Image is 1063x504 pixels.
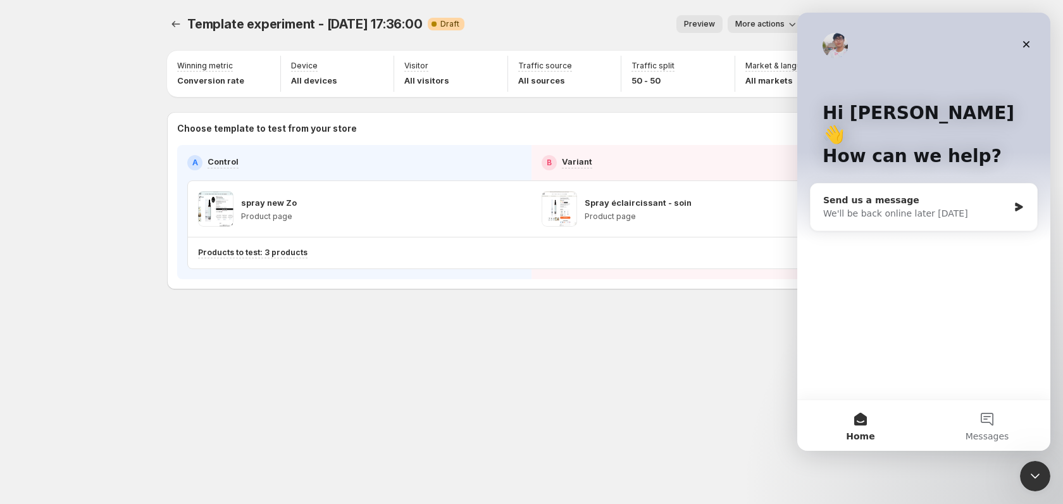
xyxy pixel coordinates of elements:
p: Device [291,61,318,71]
p: All markets [745,74,816,87]
p: Winning metric [177,61,233,71]
img: spray new Zo [198,191,233,227]
p: All devices [291,74,337,87]
button: Preview [676,15,723,33]
p: Control [208,155,239,168]
p: Product page [241,211,297,222]
p: Market & language [745,61,816,71]
p: Traffic split [631,61,674,71]
p: Traffic source [518,61,572,71]
p: All visitors [404,74,449,87]
p: All sources [518,74,572,87]
p: Products to test: 3 products [198,248,308,258]
h2: B [547,158,552,168]
iframe: Intercom live chat [797,13,1050,451]
p: Visitor [404,61,428,71]
button: Experiments [167,15,185,33]
span: Preview [684,19,715,29]
span: Template experiment - [DATE] 17:36:00 [187,16,423,32]
span: More actions [735,19,785,29]
p: Spray éclaircissant - soin [585,196,692,209]
span: Draft [440,19,459,29]
p: Choose template to test from your store [177,122,886,135]
p: Product page [585,211,692,222]
p: Conversion rate [177,74,244,87]
h2: A [192,158,198,168]
iframe: Intercom live chat [1020,461,1050,491]
p: spray new Zo [241,196,297,209]
button: More actions [728,15,802,33]
img: Spray éclaircissant - soin [542,191,577,227]
p: Variant [562,155,592,168]
p: 50 - 50 [631,74,674,87]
